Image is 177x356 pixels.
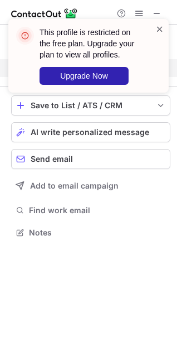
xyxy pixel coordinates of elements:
[11,149,170,169] button: Send email
[11,7,78,20] img: ContactOut v5.3.10
[29,205,166,215] span: Find work email
[60,71,108,80] span: Upgrade Now
[11,203,170,218] button: Find work email
[30,181,119,190] span: Add to email campaign
[29,228,166,238] span: Notes
[11,176,170,196] button: Add to email campaign
[40,67,129,85] button: Upgrade Now
[11,122,170,142] button: AI write personalized message
[40,27,142,60] header: This profile is restricted on the free plan. Upgrade your plan to view all profiles.
[11,225,170,240] button: Notes
[31,155,73,163] span: Send email
[16,27,34,45] img: error
[31,128,149,137] span: AI write personalized message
